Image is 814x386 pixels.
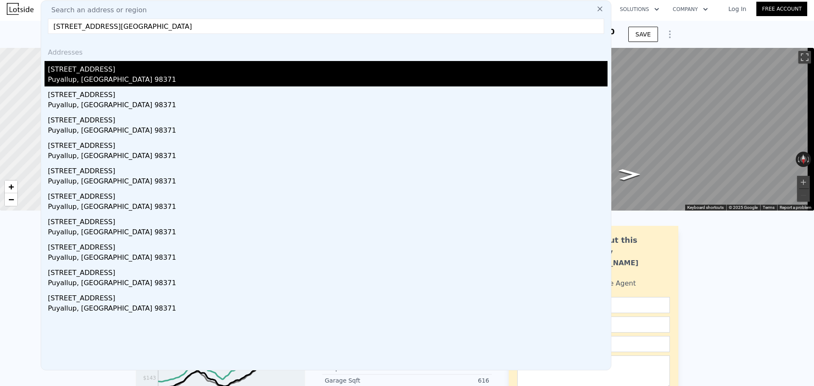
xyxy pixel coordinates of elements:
img: Lotside [7,3,33,15]
a: Log In [718,5,756,13]
div: [STREET_ADDRESS] [48,214,608,227]
button: Reset the view [800,152,807,167]
div: [STREET_ADDRESS] [48,86,608,100]
div: [STREET_ADDRESS] [48,61,608,75]
div: Puyallup, [GEOGRAPHIC_DATA] 98371 [48,151,608,163]
div: Puyallup, [GEOGRAPHIC_DATA] 98371 [48,75,608,86]
div: Puyallup, [GEOGRAPHIC_DATA] 98371 [48,278,608,290]
div: Puyallup, [GEOGRAPHIC_DATA] 98371 [48,100,608,112]
div: [STREET_ADDRESS] [48,188,608,202]
span: Search an address or region [45,5,147,15]
button: Zoom out [797,189,810,202]
div: Puyallup, [GEOGRAPHIC_DATA] 98371 [48,202,608,214]
div: [PERSON_NAME] Bahadur [575,258,670,278]
button: SAVE [628,27,658,42]
div: [STREET_ADDRESS] [48,112,608,125]
tspan: $193 [143,364,156,370]
a: Terms (opens in new tab) [763,205,775,210]
a: Report a problem [780,205,811,210]
div: Puyallup, [GEOGRAPHIC_DATA] 98371 [48,303,608,315]
button: Rotate clockwise [807,152,811,167]
button: Show Options [661,26,678,43]
div: Puyallup, [GEOGRAPHIC_DATA] 98371 [48,227,608,239]
input: Enter an address, city, region, neighborhood or zip code [48,19,604,34]
span: − [8,194,14,205]
div: [STREET_ADDRESS] [48,239,608,253]
div: Puyallup, [GEOGRAPHIC_DATA] 98371 [48,125,608,137]
a: Free Account [756,2,807,16]
span: © 2025 Google [729,205,758,210]
div: 616 [407,376,489,385]
div: Puyallup, [GEOGRAPHIC_DATA] 98371 [48,253,608,264]
div: [STREET_ADDRESS] [48,264,608,278]
div: [STREET_ADDRESS] [48,290,608,303]
div: [STREET_ADDRESS] [48,137,608,151]
button: Rotate counterclockwise [796,152,800,167]
div: Garage Sqft [325,376,407,385]
path: Go West, 11th Ave NW [610,166,650,183]
button: Toggle fullscreen view [798,51,811,64]
button: Zoom in [797,176,810,189]
a: Zoom in [5,181,17,193]
button: Solutions [613,2,666,17]
button: Keyboard shortcuts [687,205,724,211]
span: + [8,181,14,192]
tspan: $143 [143,375,156,381]
div: [STREET_ADDRESS] [48,163,608,176]
a: Zoom out [5,193,17,206]
div: Puyallup, [GEOGRAPHIC_DATA] 98371 [48,176,608,188]
div: Ask about this property [575,234,670,258]
div: Addresses [45,41,608,61]
button: Company [666,2,715,17]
